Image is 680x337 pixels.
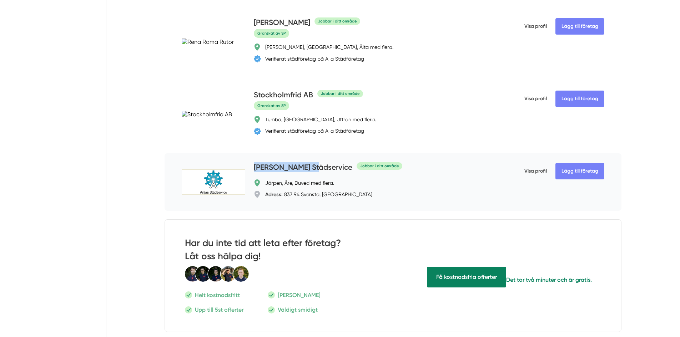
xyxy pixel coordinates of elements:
p: [PERSON_NAME] [278,291,321,300]
div: Verifierat städföretag på Alla Städföretag [265,55,364,62]
img: Smartproduktion Personal [185,266,249,282]
div: Järpen, Åre, Duved med flera. [265,179,334,187]
span: Granskat av SP [254,101,289,110]
h2: Har du inte tid att leta efter företag? Låt oss hälpa dig! [185,237,369,266]
h4: [PERSON_NAME] [254,17,310,29]
div: Verifierat städföretag på Alla Städföretag [265,127,364,134]
p: Upp till 5st offerter [195,305,243,314]
p: Det tar två minuter och är gratis. [506,275,592,284]
img: Anja's Städservice [182,169,245,195]
p: Väldigt smidigt [278,305,318,314]
div: Jobbar i ditt område [357,162,402,170]
p: Helt kostnadsfritt [195,291,240,300]
strong: Adress: [265,191,283,198]
img: Stockholmfrid AB [182,111,232,118]
div: Jobbar i ditt område [317,90,363,97]
h4: [PERSON_NAME] Städservice [254,162,352,174]
span: Visa profil [524,17,547,36]
div: Jobbar i ditt område [314,17,360,25]
span: Visa profil [524,162,547,180]
h4: Stockholmfrid AB [254,90,313,101]
span: Få hjälp [427,267,506,287]
div: [PERSON_NAME], [GEOGRAPHIC_DATA], Älta med flera. [265,44,393,51]
div: 837 94 Svensta, [GEOGRAPHIC_DATA] [265,191,372,198]
: Lägg till företag [555,18,604,35]
div: Tumba, [GEOGRAPHIC_DATA], Uttran med flera. [265,116,376,123]
span: Visa profil [524,90,547,108]
span: Granskat av SP [254,29,289,38]
img: Rena Rama Rutor [182,39,234,45]
: Lägg till företag [555,163,604,179]
: Lägg till företag [555,91,604,107]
